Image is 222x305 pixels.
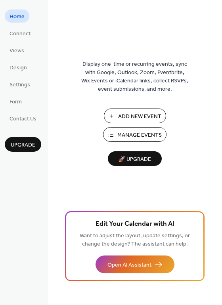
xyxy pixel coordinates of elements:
[10,115,36,123] span: Contact Us
[5,112,41,125] a: Contact Us
[5,78,35,91] a: Settings
[108,151,162,166] button: 🚀 Upgrade
[113,154,157,165] span: 🚀 Upgrade
[10,47,24,55] span: Views
[5,27,35,40] a: Connect
[96,255,174,273] button: Open AI Assistant
[118,112,161,121] span: Add New Event
[10,98,22,106] span: Form
[5,95,27,108] a: Form
[80,231,190,250] span: Want to adjust the layout, update settings, or change the design? The assistant can help.
[11,141,35,149] span: Upgrade
[96,219,174,230] span: Edit Your Calendar with AI
[5,10,29,23] a: Home
[10,30,31,38] span: Connect
[5,137,41,152] button: Upgrade
[10,13,25,21] span: Home
[10,81,30,89] span: Settings
[117,131,162,139] span: Manage Events
[5,44,29,57] a: Views
[81,60,188,93] span: Display one-time or recurring events, sync with Google, Outlook, Zoom, Eventbrite, Wix Events or ...
[107,261,151,269] span: Open AI Assistant
[10,64,27,72] span: Design
[5,61,32,74] a: Design
[103,127,166,142] button: Manage Events
[104,109,166,123] button: Add New Event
